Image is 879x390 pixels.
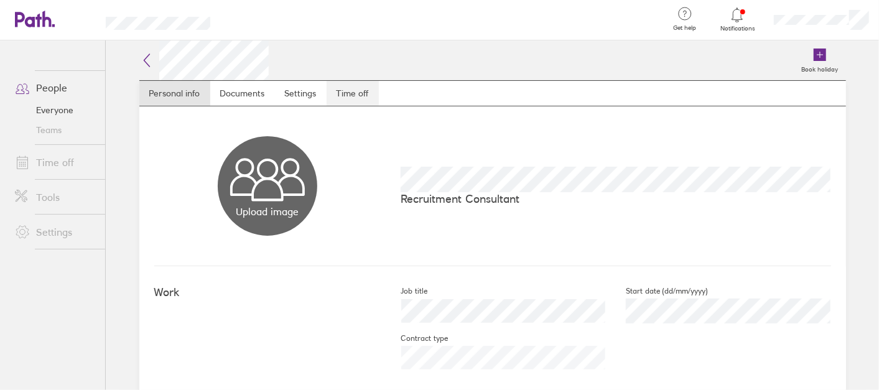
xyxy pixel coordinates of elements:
[139,81,210,106] a: Personal info
[401,192,831,205] p: Recruitment Consultant
[327,81,379,106] a: Time off
[381,333,448,343] label: Contract type
[717,25,758,32] span: Notifications
[381,286,427,296] label: Job title
[606,286,709,296] label: Start date (dd/mm/yyyy)
[794,40,846,80] a: Book holiday
[5,220,105,244] a: Settings
[717,6,758,32] a: Notifications
[794,62,846,73] label: Book holiday
[664,24,705,32] span: Get help
[5,150,105,175] a: Time off
[5,75,105,100] a: People
[210,81,275,106] a: Documents
[5,100,105,120] a: Everyone
[275,81,327,106] a: Settings
[5,120,105,140] a: Teams
[154,286,381,299] h4: Work
[5,185,105,210] a: Tools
